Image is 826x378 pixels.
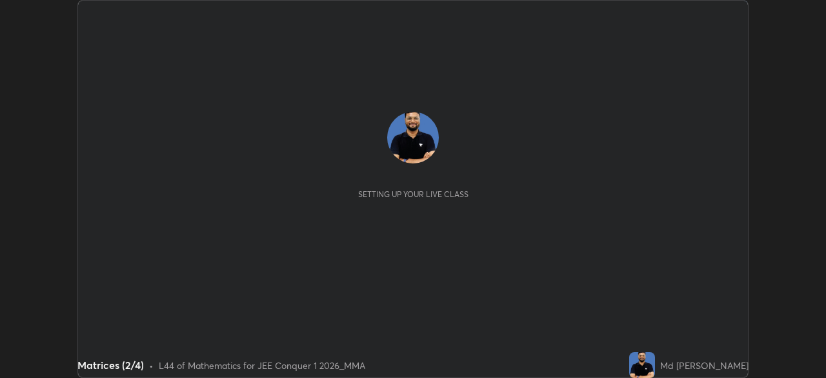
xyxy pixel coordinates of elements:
div: • [149,359,154,372]
img: 2958a625379348b7bd8472edfd5724da.jpg [387,112,439,163]
div: L44 of Mathematics for JEE Conquer 1 2026_MMA [159,359,365,372]
img: 2958a625379348b7bd8472edfd5724da.jpg [629,352,655,378]
div: Md [PERSON_NAME] [660,359,749,372]
div: Matrices (2/4) [77,357,144,373]
div: Setting up your live class [358,189,468,199]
